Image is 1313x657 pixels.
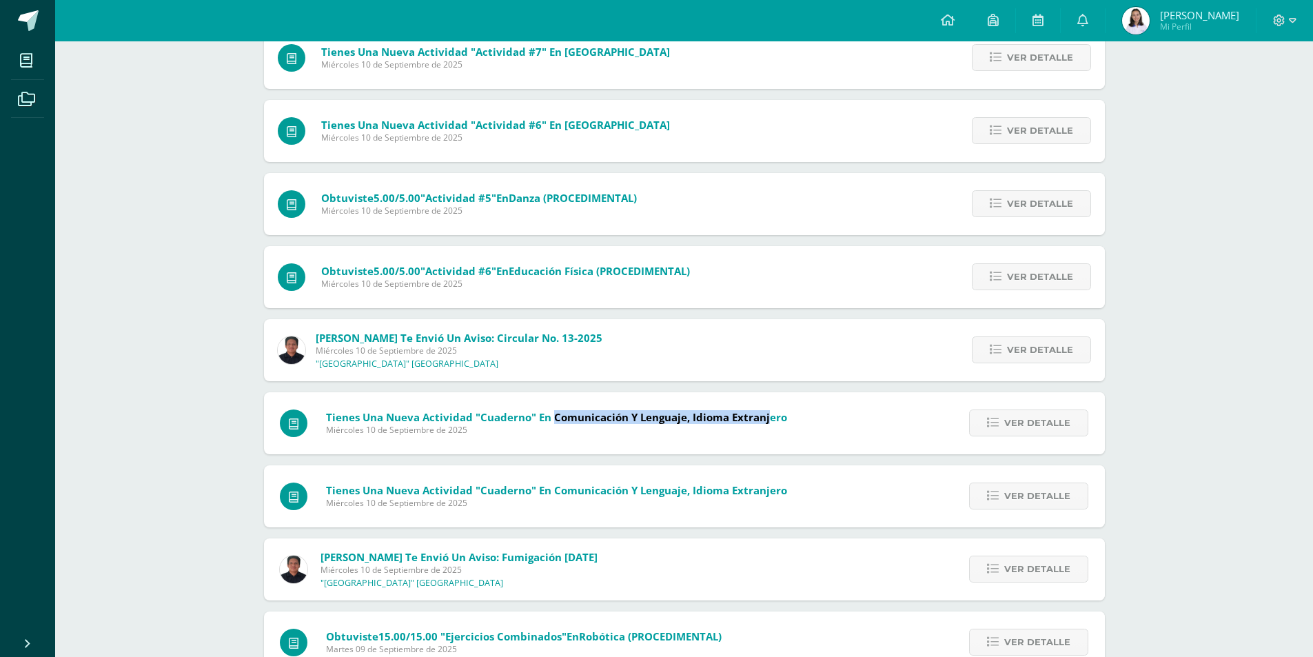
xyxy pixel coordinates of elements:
[374,191,420,205] span: 5.00/5.00
[1122,7,1150,34] img: b6fd20fa1eb48fce69be7f70f84718ff.png
[321,191,637,205] span: Obtuviste en
[321,45,670,59] span: Tienes una nueva actividad "Actividad #7" En [GEOGRAPHIC_DATA]
[420,191,496,205] span: "Actividad #5"
[374,264,420,278] span: 5.00/5.00
[316,331,602,345] span: [PERSON_NAME] te envió un aviso: Circular No. 13-2025
[321,205,637,216] span: Miércoles 10 de Septiembre de 2025
[1007,264,1073,290] span: Ver detalle
[321,132,670,143] span: Miércoles 10 de Septiembre de 2025
[1004,410,1070,436] span: Ver detalle
[440,629,567,643] span: "Ejercicios Combinados"
[320,550,598,564] span: [PERSON_NAME] te envió un aviso: Fumigación [DATE]
[326,424,787,436] span: Miércoles 10 de Septiembre de 2025
[509,264,690,278] span: Educación Física (PROCEDIMENTAL)
[321,118,670,132] span: Tienes una nueva actividad "Actividad #6" En [GEOGRAPHIC_DATA]
[326,410,787,424] span: Tienes una nueva actividad "Cuaderno" En Comunicación y Lenguaje, Idioma Extranjero
[1004,483,1070,509] span: Ver detalle
[420,264,496,278] span: "Actividad #6"
[320,578,503,589] p: "[GEOGRAPHIC_DATA]" [GEOGRAPHIC_DATA]
[378,629,438,643] span: 15.00/15.00
[1007,191,1073,216] span: Ver detalle
[1004,556,1070,582] span: Ver detalle
[316,345,602,356] span: Miércoles 10 de Septiembre de 2025
[1004,629,1070,655] span: Ver detalle
[1007,337,1073,363] span: Ver detalle
[280,556,307,583] img: eff8bfa388aef6dbf44d967f8e9a2edc.png
[326,643,722,655] span: Martes 09 de Septiembre de 2025
[326,629,722,643] span: Obtuviste en
[278,336,305,364] img: eff8bfa388aef6dbf44d967f8e9a2edc.png
[320,564,598,576] span: Miércoles 10 de Septiembre de 2025
[1160,21,1239,32] span: Mi Perfil
[321,264,690,278] span: Obtuviste en
[1007,118,1073,143] span: Ver detalle
[321,278,690,290] span: Miércoles 10 de Septiembre de 2025
[1007,45,1073,70] span: Ver detalle
[316,358,498,370] p: "[GEOGRAPHIC_DATA]" [GEOGRAPHIC_DATA]
[321,59,670,70] span: Miércoles 10 de Septiembre de 2025
[579,629,722,643] span: Robótica (PROCEDIMENTAL)
[326,497,787,509] span: Miércoles 10 de Septiembre de 2025
[326,483,787,497] span: Tienes una nueva actividad "Cuaderno" En Comunicación y Lenguaje, Idioma Extranjero
[509,191,637,205] span: Danza (PROCEDIMENTAL)
[1160,8,1239,22] span: [PERSON_NAME]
